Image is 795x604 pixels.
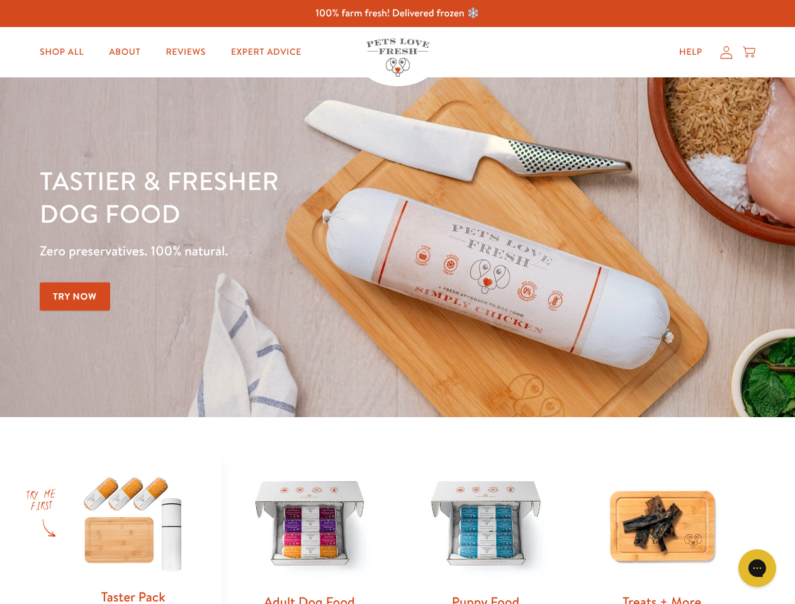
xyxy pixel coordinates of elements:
[221,40,312,65] a: Expert Advice
[30,40,94,65] a: Shop All
[732,545,782,591] iframe: Gorgias live chat messenger
[40,240,517,262] p: Zero preservatives. 100% natural.
[669,40,713,65] a: Help
[366,38,429,77] img: Pets Love Fresh
[40,282,110,311] a: Try Now
[40,164,517,230] h1: Tastier & fresher dog food
[155,40,215,65] a: Reviews
[99,40,150,65] a: About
